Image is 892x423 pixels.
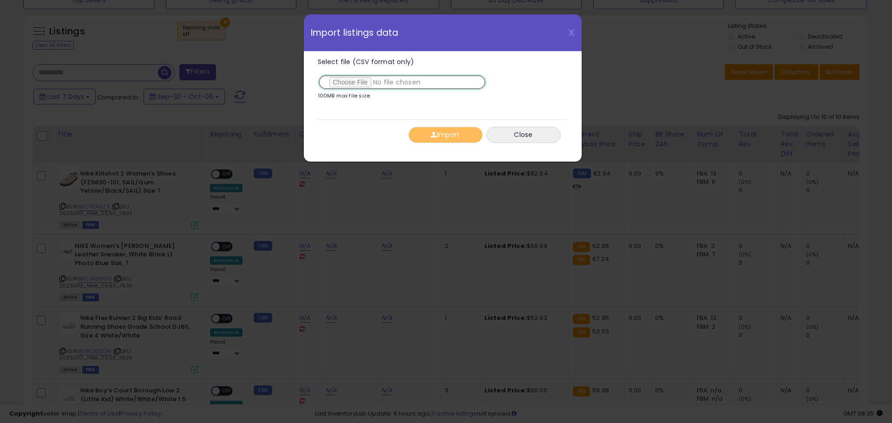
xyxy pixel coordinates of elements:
[318,57,414,66] span: Select file (CSV format only)
[486,127,561,143] button: Close
[311,28,399,37] span: Import listings data
[568,26,575,39] span: X
[408,127,483,143] button: Import
[318,93,370,98] p: 100MB max file size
